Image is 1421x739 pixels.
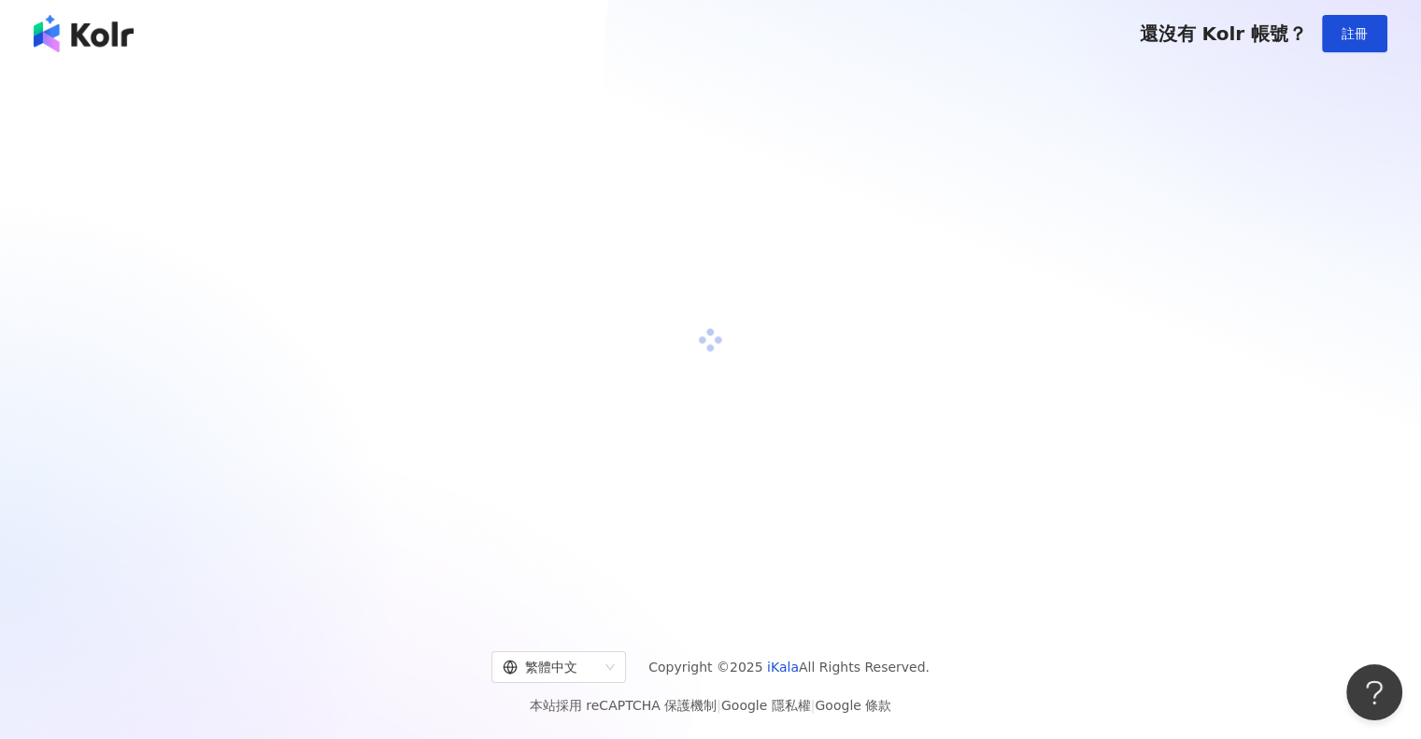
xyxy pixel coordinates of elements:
iframe: Help Scout Beacon - Open [1346,664,1402,720]
span: 還沒有 Kolr 帳號？ [1139,22,1307,45]
span: 註冊 [1342,26,1368,41]
a: Google 隱私權 [721,698,811,713]
a: Google 條款 [815,698,891,713]
span: 本站採用 reCAPTCHA 保護機制 [530,694,891,717]
span: | [717,698,721,713]
span: Copyright © 2025 All Rights Reserved. [648,656,930,678]
button: 註冊 [1322,15,1387,52]
div: 繁體中文 [503,652,598,682]
a: iKala [767,660,799,675]
img: logo [34,15,134,52]
span: | [811,698,816,713]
